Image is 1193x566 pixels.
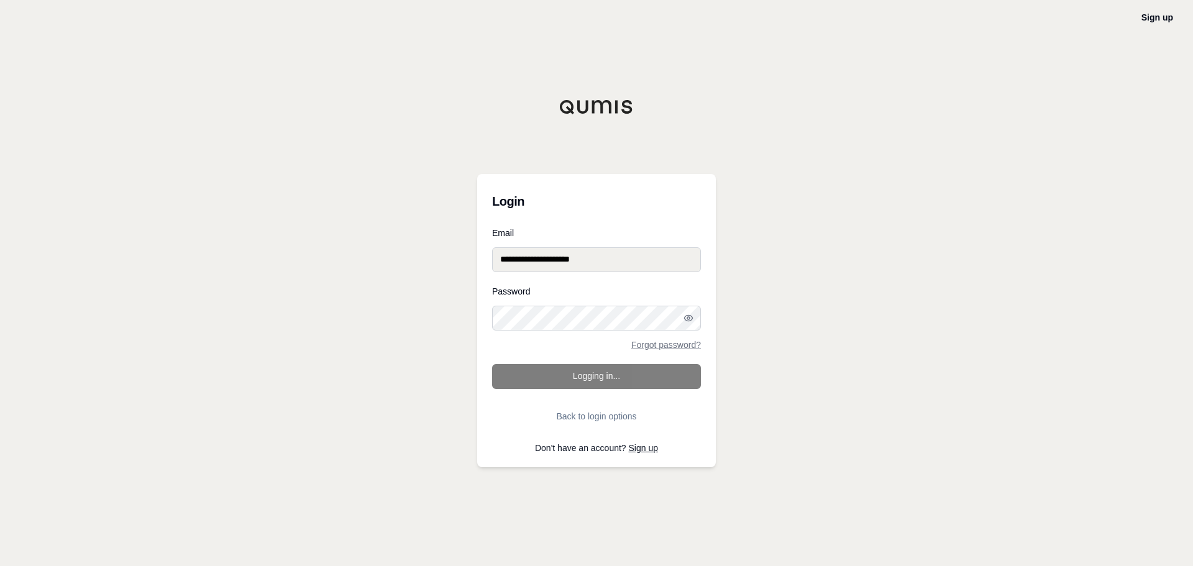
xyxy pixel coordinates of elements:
[1141,12,1173,22] a: Sign up
[492,404,701,429] button: Back to login options
[631,340,701,349] a: Forgot password?
[492,229,701,237] label: Email
[492,189,701,214] h3: Login
[559,99,634,114] img: Qumis
[492,287,701,296] label: Password
[629,443,658,453] a: Sign up
[492,444,701,452] p: Don't have an account?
